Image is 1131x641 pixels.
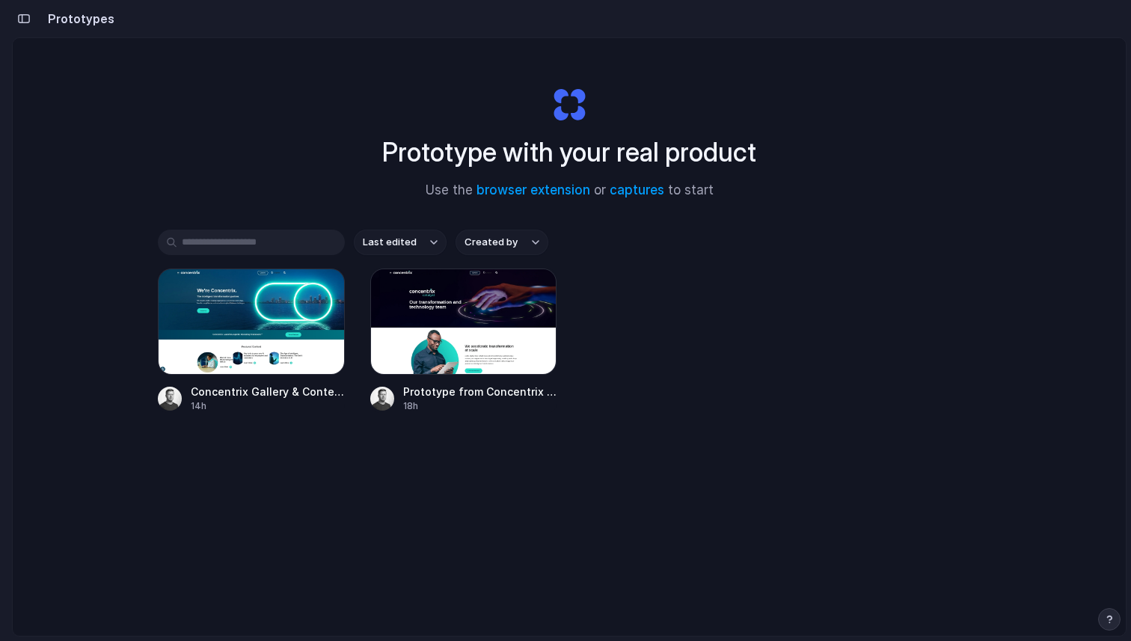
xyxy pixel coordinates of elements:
a: browser extension [476,183,590,197]
div: 18h [403,399,557,413]
span: Created by [465,235,518,250]
span: Prototype from Concentrix Catalyst Transformation [403,384,557,399]
a: Concentrix Gallery & Content LayoutConcentrix Gallery & Content Layout14h [158,269,345,413]
div: 14h [191,399,345,413]
h1: Prototype with your real product [382,132,756,172]
h2: Prototypes [42,10,114,28]
span: Last edited [363,235,417,250]
button: Last edited [354,230,447,255]
button: Created by [456,230,548,255]
a: captures [610,183,664,197]
span: Concentrix Gallery & Content Layout [191,384,345,399]
span: Use the or to start [426,181,714,200]
a: Prototype from Concentrix Catalyst TransformationPrototype from Concentrix Catalyst Transformatio... [370,269,557,413]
